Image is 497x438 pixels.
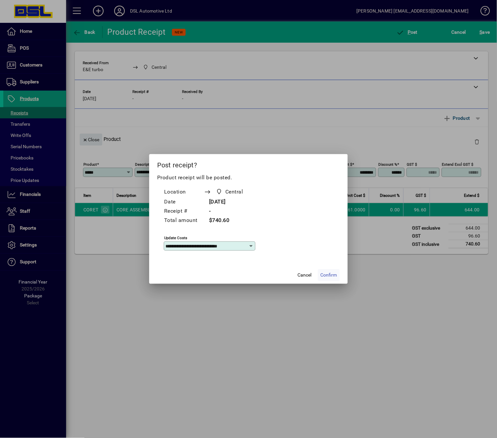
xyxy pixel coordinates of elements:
button: Cancel [294,269,315,281]
td: Receipt # [164,207,204,216]
mat-label: Update costs [164,236,187,241]
h2: Post receipt? [149,154,348,173]
td: - [204,207,256,216]
span: Central [225,188,243,196]
td: Date [164,197,204,207]
span: Cancel [298,272,312,279]
td: Location [164,187,204,197]
span: Confirm [321,272,337,279]
span: Central [214,187,246,197]
button: Confirm [318,269,340,281]
td: Total amount [164,216,204,225]
td: $740.60 [204,216,256,225]
p: Product receipt will be posted. [157,174,340,182]
td: [DATE] [204,197,256,207]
